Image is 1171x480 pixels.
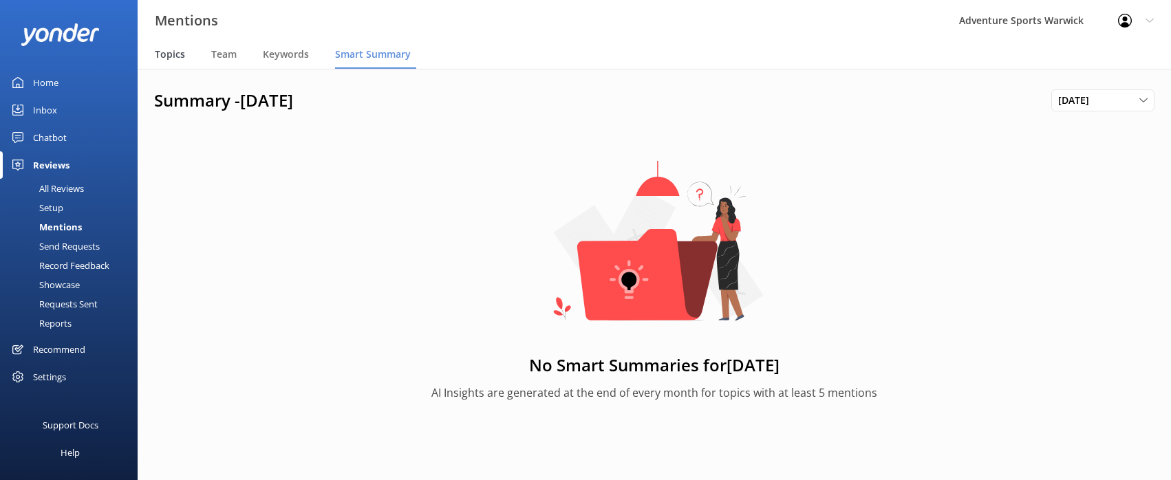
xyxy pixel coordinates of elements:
img: yonder-white-logo.png [21,23,100,46]
div: Support Docs [43,411,98,439]
div: Chatbot [33,124,67,151]
div: Send Requests [8,237,100,256]
a: Reports [8,314,138,333]
a: Record Feedback [8,256,138,275]
div: Showcase [8,275,80,294]
div: Home [33,69,58,96]
div: Reviews [33,151,69,179]
span: Smart Summary [335,47,411,61]
div: Mentions [8,217,82,237]
div: Requests Sent [8,294,98,314]
div: Help [61,439,80,466]
a: Requests Sent [8,294,138,314]
a: Setup [8,198,138,217]
p: AI Insights are generated at the end of every month for topics with at least 5 mentions [431,384,877,402]
h3: Mentions [155,10,218,32]
div: Setup [8,198,63,217]
h1: Summary - [DATE] [154,90,1051,111]
div: All Reviews [8,179,84,198]
div: Record Feedback [8,256,109,275]
a: All Reviews [8,179,138,198]
a: Showcase [8,275,138,294]
span: Team [211,47,237,61]
h2: No Smart Summaries for [DATE] [529,355,780,375]
span: Keywords [263,47,309,61]
a: Send Requests [8,237,138,256]
a: Mentions [8,217,138,237]
span: Topics [155,47,185,61]
div: Recommend [33,336,85,363]
div: Inbox [33,96,57,124]
div: Settings [33,363,66,391]
span: [DATE] [1058,93,1097,108]
div: Reports [8,314,72,333]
